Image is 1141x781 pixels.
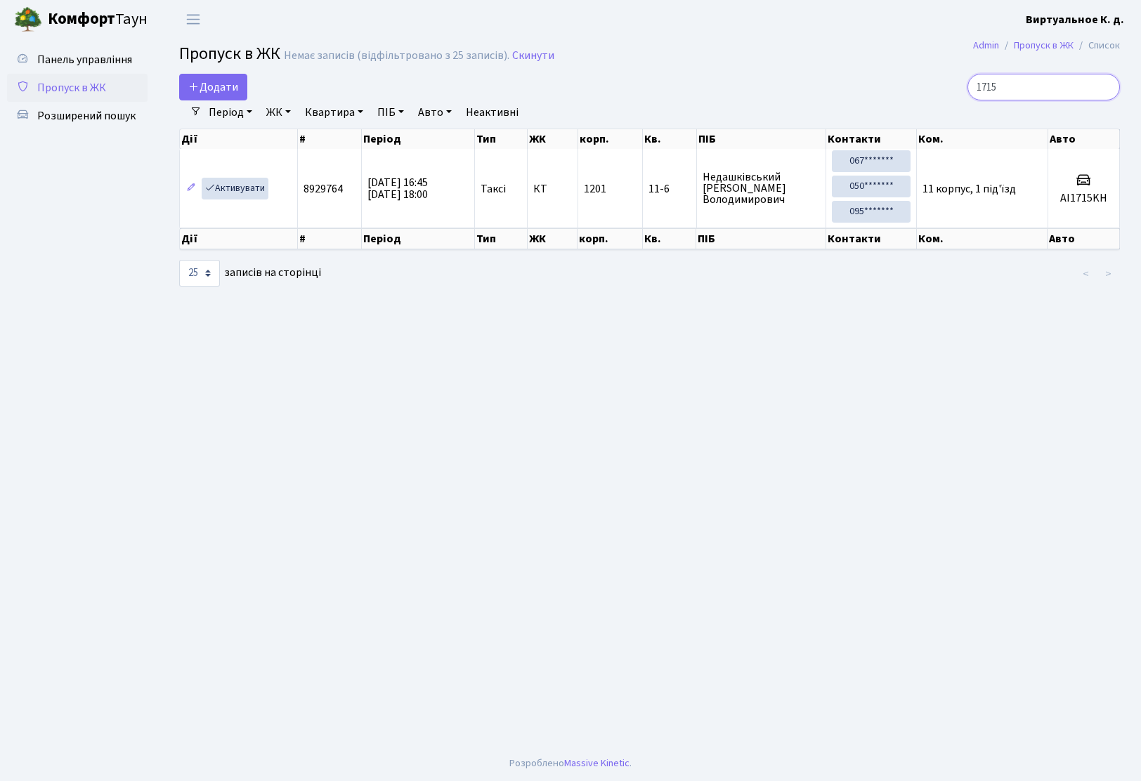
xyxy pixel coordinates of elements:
[584,181,606,197] span: 1201
[512,49,554,63] a: Скинути
[48,8,148,32] span: Таун
[917,228,1048,249] th: Ком.
[578,228,643,249] th: корп.
[7,102,148,130] a: Розширений пошук
[37,80,106,96] span: Пропуск в ЖК
[475,129,528,149] th: Тип
[1014,38,1074,53] a: Пропуск в ЖК
[179,260,321,287] label: записів на сторінці
[261,100,296,124] a: ЖК
[1074,38,1120,53] li: Список
[37,108,136,124] span: Розширений пошук
[1026,11,1124,28] a: Виртуальное К. д.
[1054,192,1114,205] h5: AI1715KH
[460,100,524,124] a: Неактивні
[179,260,220,287] select: записів на сторінці
[179,41,280,66] span: Пропуск в ЖК
[703,171,821,205] span: Недашківський [PERSON_NAME] Володимирович
[48,8,115,30] b: Комфорт
[1048,228,1120,249] th: Авто
[696,228,826,249] th: ПІБ
[14,6,42,34] img: logo.png
[7,46,148,74] a: Панель управління
[826,228,917,249] th: Контакти
[967,74,1120,100] input: Пошук...
[362,228,474,249] th: Період
[475,228,528,249] th: Тип
[509,756,632,771] div: Розроблено .
[7,74,148,102] a: Пропуск в ЖК
[564,756,630,770] a: Massive Kinetic
[643,228,696,249] th: Кв.
[180,129,298,149] th: Дії
[697,129,827,149] th: ПІБ
[952,31,1141,60] nav: breadcrumb
[973,38,999,53] a: Admin
[922,181,1016,197] span: 11 корпус, 1 під'їзд
[362,129,474,149] th: Період
[299,100,369,124] a: Квартира
[304,181,343,197] span: 8929764
[1048,129,1120,149] th: Авто
[202,178,268,199] a: Активувати
[37,52,132,67] span: Панель управління
[412,100,457,124] a: Авто
[298,129,362,149] th: #
[528,228,578,249] th: ЖК
[578,129,644,149] th: корп.
[481,183,506,195] span: Таксі
[1026,12,1124,27] b: Виртуальное К. д.
[372,100,410,124] a: ПІБ
[203,100,258,124] a: Період
[179,74,247,100] a: Додати
[188,79,238,95] span: Додати
[826,129,917,149] th: Контакти
[284,49,509,63] div: Немає записів (відфільтровано з 25 записів).
[533,183,572,195] span: КТ
[643,129,696,149] th: Кв.
[298,228,362,249] th: #
[648,183,690,195] span: 11-6
[917,129,1048,149] th: Ком.
[176,8,211,31] button: Переключити навігацію
[180,228,298,249] th: Дії
[528,129,578,149] th: ЖК
[367,175,428,202] span: [DATE] 16:45 [DATE] 18:00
